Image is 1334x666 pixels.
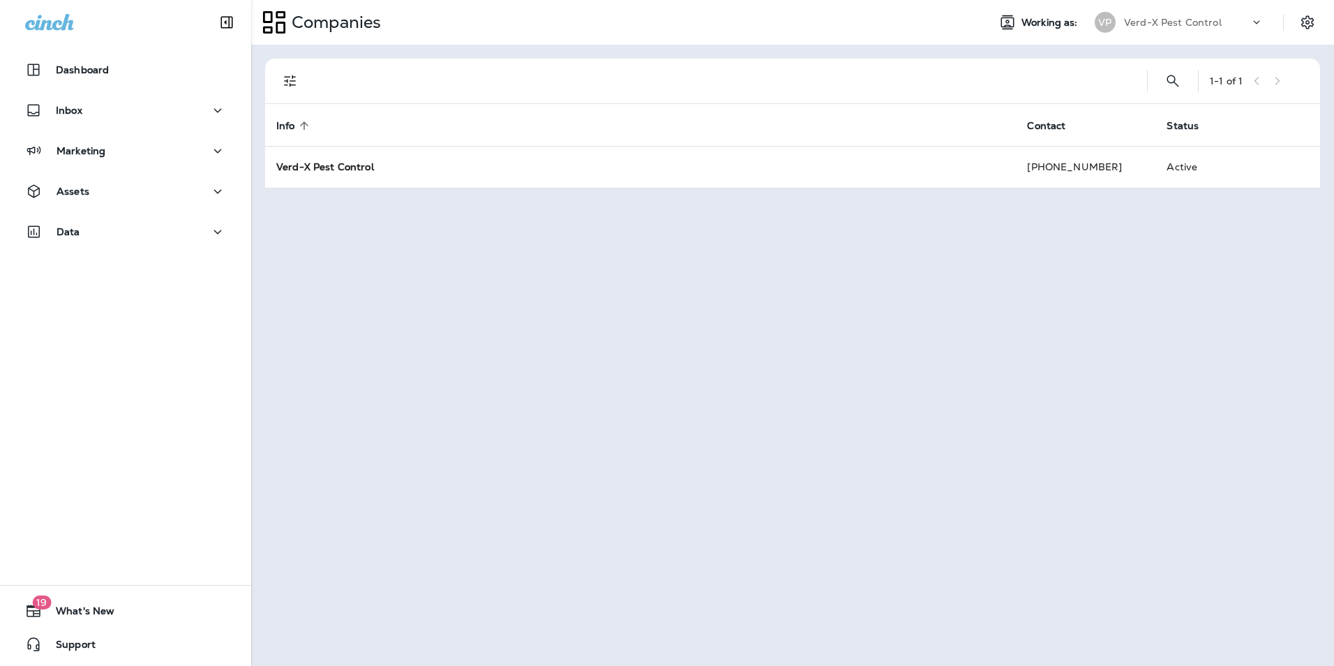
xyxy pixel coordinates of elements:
p: Assets [57,186,89,197]
button: Assets [14,177,237,205]
span: Working as: [1021,17,1081,29]
span: 19 [32,595,51,609]
button: Settings [1295,10,1320,35]
p: Data [57,226,80,237]
span: Info [276,119,313,132]
span: Status [1167,120,1199,132]
span: Status [1167,119,1217,132]
button: Marketing [14,137,237,165]
strong: Verd-X Pest Control [276,161,374,173]
p: Dashboard [56,64,109,75]
p: Marketing [57,145,105,156]
button: 19What's New [14,597,237,625]
td: Active [1155,146,1245,188]
button: Filters [276,67,304,95]
span: Contact [1027,119,1084,132]
p: Companies [286,12,381,33]
span: What's New [42,605,114,622]
button: Dashboard [14,56,237,84]
button: Search Companies [1159,67,1187,95]
span: Support [42,639,96,656]
td: [PHONE_NUMBER] [1016,146,1155,188]
span: Info [276,120,295,132]
button: Data [14,218,237,246]
span: Contact [1027,120,1065,132]
div: VP [1095,12,1116,33]
button: Inbox [14,96,237,124]
button: Collapse Sidebar [207,8,246,36]
button: Support [14,630,237,658]
div: 1 - 1 of 1 [1210,75,1243,87]
p: Verd-X Pest Control [1124,17,1222,28]
p: Inbox [56,105,82,116]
